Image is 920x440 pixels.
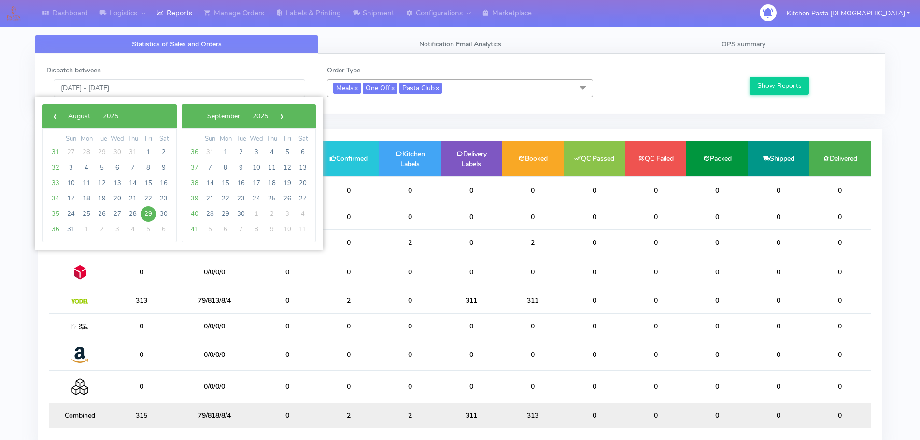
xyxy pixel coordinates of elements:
[280,206,295,222] span: 3
[187,175,202,191] span: 38
[110,206,125,222] span: 27
[218,206,233,222] span: 29
[103,112,118,121] span: 2025
[218,134,233,144] th: weekday
[441,176,502,204] td: 0
[202,206,218,222] span: 28
[333,83,361,94] span: Meals
[274,109,289,124] button: ›
[47,109,62,124] button: ‹
[156,175,171,191] span: 16
[686,371,748,403] td: 0
[141,222,156,237] span: 5
[202,222,218,237] span: 5
[809,204,871,229] td: 0
[280,191,295,206] span: 26
[202,134,218,144] th: weekday
[502,176,564,204] td: 0
[264,191,280,206] span: 25
[809,313,871,339] td: 0
[63,144,79,160] span: 27
[187,160,202,175] span: 37
[625,204,686,229] td: 0
[187,222,202,237] span: 41
[63,206,79,222] span: 24
[295,222,311,237] span: 11
[111,403,172,428] td: 315
[295,144,311,160] span: 6
[249,134,264,144] th: weekday
[202,191,218,206] span: 21
[625,403,686,428] td: 0
[318,229,379,256] td: 0
[79,222,94,237] span: 1
[172,288,256,313] td: 79/813/8/4
[256,256,318,288] td: 0
[48,206,63,222] span: 35
[218,191,233,206] span: 22
[63,134,79,144] th: weekday
[110,160,125,175] span: 6
[280,144,295,160] span: 5
[564,229,625,256] td: 0
[379,176,440,204] td: 0
[625,141,686,176] td: QC Failed
[218,160,233,175] span: 8
[363,83,397,94] span: One Off
[141,134,156,144] th: weekday
[249,206,264,222] span: 1
[172,403,256,428] td: 79/818/8/4
[79,175,94,191] span: 11
[441,339,502,370] td: 0
[141,206,156,222] span: 29
[686,403,748,428] td: 0
[441,313,502,339] td: 0
[809,176,871,204] td: 0
[686,204,748,229] td: 0
[68,112,90,121] span: August
[748,371,809,403] td: 0
[441,288,502,313] td: 311
[156,144,171,160] span: 2
[256,403,318,428] td: 0
[246,109,274,124] button: 2025
[722,40,765,49] span: OPS summary
[249,191,264,206] span: 24
[441,141,502,176] td: Delivery Labels
[132,40,222,49] span: Statistics of Sales and Orders
[71,346,88,363] img: Amazon
[249,175,264,191] span: 17
[809,403,871,428] td: 0
[686,256,748,288] td: 0
[748,204,809,229] td: 0
[686,229,748,256] td: 0
[111,339,172,370] td: 0
[63,222,79,237] span: 31
[564,204,625,229] td: 0
[809,141,871,176] td: Delivered
[48,160,63,175] span: 32
[233,175,249,191] span: 16
[379,141,440,176] td: Kitchen Labels
[233,134,249,144] th: weekday
[94,144,110,160] span: 29
[419,40,501,49] span: Notification Email Analytics
[202,160,218,175] span: 7
[46,65,101,75] label: Dispatch between
[318,288,379,313] td: 2
[62,109,97,124] button: August
[379,288,440,313] td: 0
[94,206,110,222] span: 26
[686,339,748,370] td: 0
[318,403,379,428] td: 2
[625,371,686,403] td: 0
[71,264,88,281] img: DPD
[750,77,809,95] button: Show Reports
[233,222,249,237] span: 7
[94,134,110,144] th: weekday
[218,144,233,160] span: 1
[79,206,94,222] span: 25
[625,288,686,313] td: 0
[172,256,256,288] td: 0/0/0/0
[564,313,625,339] td: 0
